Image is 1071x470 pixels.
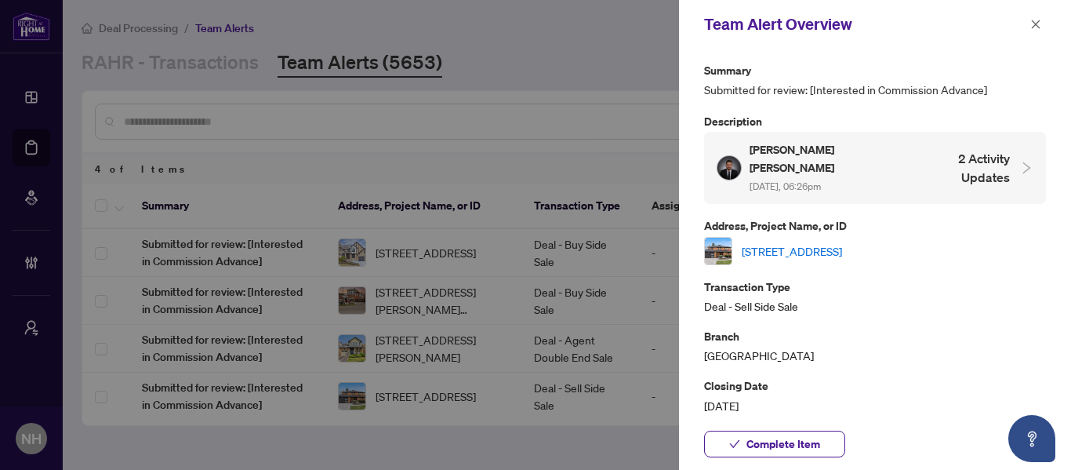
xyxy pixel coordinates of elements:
p: Closing Date [704,377,1046,395]
img: Profile Icon [717,156,741,180]
button: Open asap [1008,415,1055,462]
div: Team Alert Overview [704,13,1026,36]
span: Submitted for review: [Interested in Commission Advance] [704,81,1046,99]
img: thumbnail-img [705,238,732,264]
p: Description [704,112,1046,130]
p: Address, Project Name, or ID [704,217,1046,235]
div: Deal - Sell Side Sale [704,278,1046,315]
span: collapsed [1019,161,1033,175]
button: Complete Item [704,431,845,457]
div: Profile Icon[PERSON_NAME] [PERSON_NAME] [DATE], 06:26pm2 Activity Updates [704,132,1046,204]
h5: [PERSON_NAME] [PERSON_NAME] [750,141,906,177]
span: Complete Item [746,432,820,457]
p: Branch [704,327,1046,345]
div: [GEOGRAPHIC_DATA] [704,327,1046,364]
span: [DATE], 06:26pm [750,180,821,192]
span: check [729,439,740,450]
span: close [1030,19,1041,30]
div: [DATE] [704,377,1046,414]
a: [STREET_ADDRESS] [742,242,842,260]
h4: 2 Activity Updates [916,149,1010,187]
p: Transaction Type [704,278,1046,296]
p: Summary [704,61,1046,79]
